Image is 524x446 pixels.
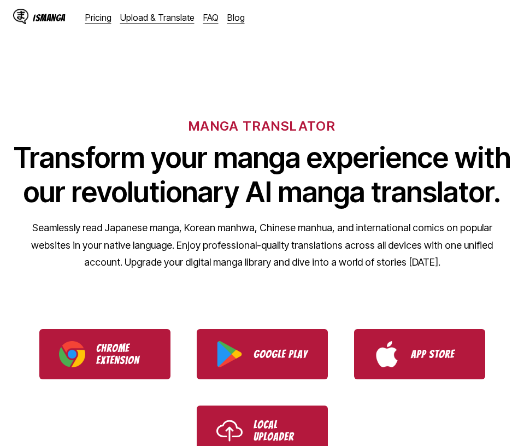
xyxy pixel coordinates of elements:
p: App Store [411,348,466,360]
img: IsManga Logo [13,9,28,24]
a: Download IsManga from App Store [354,329,485,379]
a: Download IsManga from Google Play [197,329,328,379]
div: IsManga [33,13,66,23]
img: App Store logo [374,341,400,367]
p: Google Play [254,348,308,360]
h1: Transform your manga experience with our revolutionary AI manga translator. [13,140,511,209]
a: Upload & Translate [120,12,195,23]
img: Google Play logo [216,341,243,367]
a: IsManga LogoIsManga [13,9,85,26]
p: Local Uploader [254,419,308,443]
a: FAQ [203,12,219,23]
h6: MANGA TRANSLATOR [189,118,335,134]
img: Upload icon [216,418,243,444]
a: Pricing [85,12,111,23]
p: Chrome Extension [96,342,151,366]
p: Seamlessly read Japanese manga, Korean manhwa, Chinese manhua, and international comics on popula... [13,219,511,271]
a: Download IsManga Chrome Extension [39,329,170,379]
a: Blog [227,12,245,23]
img: Chrome logo [59,341,85,367]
